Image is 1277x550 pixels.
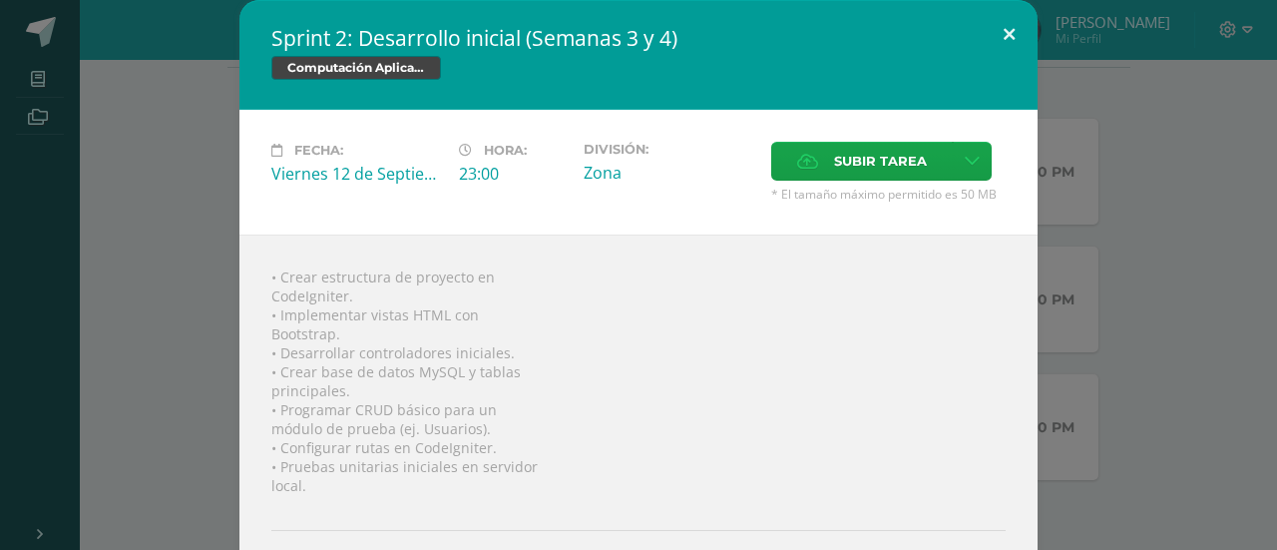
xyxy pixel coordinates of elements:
label: División: [584,142,755,157]
span: Subir tarea [834,143,927,180]
span: Computación Aplicada [271,56,441,80]
div: Zona [584,162,755,184]
div: Viernes 12 de Septiembre [271,163,443,185]
span: * El tamaño máximo permitido es 50 MB [771,186,1006,203]
span: Fecha: [294,143,343,158]
div: 23:00 [459,163,568,185]
h2: Sprint 2: Desarrollo inicial (Semanas 3 y 4) [271,24,1006,52]
span: Hora: [484,143,527,158]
